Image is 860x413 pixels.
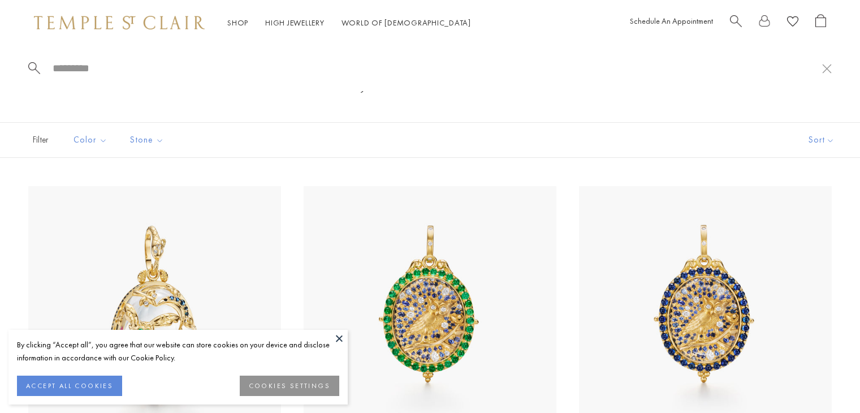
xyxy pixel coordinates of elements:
[227,18,248,28] a: ShopShop
[17,338,339,364] div: By clicking “Accept all”, you agree that our website can store cookies on your device and disclos...
[730,14,742,32] a: Search
[787,14,798,32] a: View Wishlist
[342,18,471,28] a: World of [DEMOGRAPHIC_DATA]World of [DEMOGRAPHIC_DATA]
[815,14,826,32] a: Open Shopping Bag
[122,127,172,153] button: Stone
[240,376,339,396] button: COOKIES SETTINGS
[68,133,116,147] span: Color
[265,18,325,28] a: High JewelleryHigh Jewellery
[227,16,471,30] nav: Main navigation
[124,133,172,147] span: Stone
[34,16,205,29] img: Temple St. Clair
[65,127,116,153] button: Color
[17,376,122,396] button: ACCEPT ALL COOKIES
[630,16,713,26] a: Schedule An Appointment
[783,123,860,157] button: Show sort by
